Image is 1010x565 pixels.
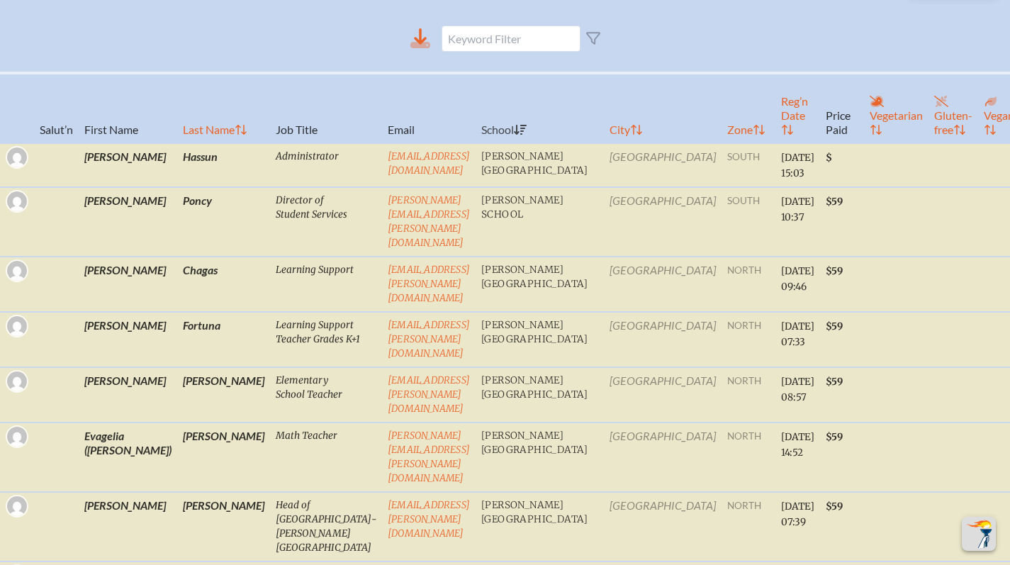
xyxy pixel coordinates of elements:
td: Learning Support [270,257,382,312]
th: Price Paid [820,73,864,143]
th: City [604,73,722,143]
td: north [722,312,775,367]
td: Chagas [177,257,270,312]
span: [DATE] 14:52 [781,431,814,459]
td: [PERSON_NAME][GEOGRAPHIC_DATA] [476,492,604,561]
td: [PERSON_NAME] [79,367,177,423]
span: $59 [826,320,843,332]
th: First Name [79,73,177,143]
td: Poncy [177,187,270,257]
td: [PERSON_NAME][GEOGRAPHIC_DATA] [476,143,604,187]
td: [GEOGRAPHIC_DATA] [604,257,722,312]
span: $59 [826,196,843,208]
th: Vegetarian [864,73,928,143]
th: Email [382,73,476,143]
span: $59 [826,431,843,443]
th: Salut’n [34,73,79,143]
td: [GEOGRAPHIC_DATA] [604,312,722,367]
a: [PERSON_NAME][EMAIL_ADDRESS][PERSON_NAME][DOMAIN_NAME] [388,430,470,484]
td: [PERSON_NAME] [177,492,270,561]
td: Evagelia ([PERSON_NAME]) [79,423,177,492]
td: south [722,143,775,187]
td: south [722,187,775,257]
td: [PERSON_NAME] [177,423,270,492]
button: Scroll Top [962,517,996,551]
a: [EMAIL_ADDRESS][PERSON_NAME][DOMAIN_NAME] [388,499,470,539]
span: [DATE] 10:37 [781,196,814,223]
img: Gravatar [7,147,27,167]
a: [EMAIL_ADDRESS][PERSON_NAME][DOMAIN_NAME] [388,374,470,415]
span: $ [826,152,832,164]
span: $59 [826,265,843,277]
td: [PERSON_NAME] [79,257,177,312]
td: Administrator [270,143,382,187]
span: $59 [826,500,843,513]
img: Gravatar [7,316,27,336]
td: [PERSON_NAME] School [476,187,604,257]
td: [PERSON_NAME][GEOGRAPHIC_DATA] [476,423,604,492]
div: Download to CSV [410,28,430,49]
img: Gravatar [7,191,27,211]
img: Gravatar [7,427,27,447]
span: [DATE] 07:33 [781,320,814,348]
th: Last Name [177,73,270,143]
td: Elementary School Teacher [270,367,382,423]
td: [PERSON_NAME][GEOGRAPHIC_DATA] [476,367,604,423]
input: Keyword Filter [442,26,580,52]
img: Gravatar [7,261,27,281]
a: [EMAIL_ADDRESS][PERSON_NAME][DOMAIN_NAME] [388,264,470,304]
td: Fortuna [177,312,270,367]
span: $59 [826,376,843,388]
th: Job Title [270,73,382,143]
td: north [722,257,775,312]
td: [PERSON_NAME] [177,367,270,423]
td: [GEOGRAPHIC_DATA] [604,367,722,423]
td: north [722,367,775,423]
td: [GEOGRAPHIC_DATA] [604,187,722,257]
td: Head of [GEOGRAPHIC_DATA]-[PERSON_NAME][GEOGRAPHIC_DATA] [270,492,382,561]
td: [GEOGRAPHIC_DATA] [604,143,722,187]
a: [EMAIL_ADDRESS][PERSON_NAME][DOMAIN_NAME] [388,319,470,359]
th: Zone [722,73,775,143]
th: Reg’n Date [775,73,820,143]
td: Learning Support Teacher Grades K+1 [270,312,382,367]
img: To the top [965,520,993,548]
td: [PERSON_NAME][GEOGRAPHIC_DATA] [476,312,604,367]
td: [PERSON_NAME] [79,143,177,187]
td: [PERSON_NAME] [79,187,177,257]
img: Gravatar [7,371,27,391]
td: Math Teacher [270,423,382,492]
td: [PERSON_NAME][GEOGRAPHIC_DATA] [476,257,604,312]
td: north [722,423,775,492]
td: Director of Student Services [270,187,382,257]
td: [GEOGRAPHIC_DATA] [604,423,722,492]
th: Gluten-free [928,73,978,143]
td: [GEOGRAPHIC_DATA] [604,492,722,561]
td: Hassun [177,143,270,187]
span: [DATE] 09:46 [781,265,814,293]
span: [DATE] 15:03 [781,152,814,179]
img: Gravatar [7,496,27,516]
span: [DATE] 07:39 [781,500,814,528]
span: [DATE] 08:57 [781,376,814,403]
td: north [722,492,775,561]
td: [PERSON_NAME] [79,492,177,561]
td: [PERSON_NAME] [79,312,177,367]
a: [PERSON_NAME][EMAIL_ADDRESS][PERSON_NAME][DOMAIN_NAME] [388,194,470,249]
a: [EMAIL_ADDRESS][DOMAIN_NAME] [388,150,470,177]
